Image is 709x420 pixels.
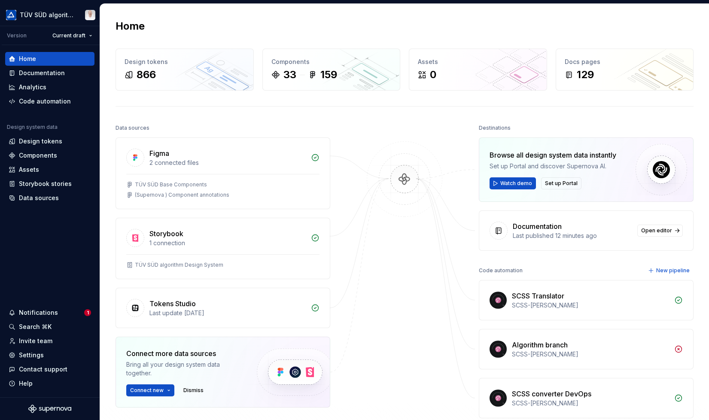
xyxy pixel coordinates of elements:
div: 1 connection [149,239,306,247]
div: Documentation [19,69,65,77]
a: Design tokens [5,134,94,148]
div: Data sources [116,122,149,134]
button: Notifications1 [5,306,94,320]
span: Dismiss [183,387,204,394]
svg: Supernova Logo [28,405,71,413]
div: 129 [577,68,594,82]
div: Storybook [149,228,183,239]
div: Last published 12 minutes ago [513,231,632,240]
div: Code automation [19,97,71,106]
div: 2 connected files [149,158,306,167]
div: 866 [137,68,156,82]
div: SCSS-[PERSON_NAME] [512,301,669,310]
span: Set up Portal [545,180,578,187]
div: Home [19,55,36,63]
div: Storybook stories [19,180,72,188]
span: New pipeline [656,267,690,274]
div: Tokens Studio [149,298,196,309]
span: Current draft [52,32,85,39]
div: Design system data [7,124,58,131]
div: Analytics [19,83,46,91]
div: Data sources [19,194,59,202]
div: Settings [19,351,44,359]
div: Contact support [19,365,67,374]
div: Search ⌘K [19,323,52,331]
div: 159 [320,68,337,82]
a: Data sources [5,191,94,205]
div: Code automation [479,265,523,277]
div: TÜV SÜD algorithm [20,11,75,19]
div: SCSS Translator [512,291,564,301]
img: b580ff83-5aa9-44e3-bf1e-f2d94e587a2d.png [6,10,16,20]
a: Assets [5,163,94,177]
button: Contact support [5,362,94,376]
span: Connect new [130,387,164,394]
button: Search ⌘K [5,320,94,334]
a: Assets0 [409,49,547,91]
div: SCSS converter DevOps [512,389,591,399]
button: Set up Portal [541,177,581,189]
button: Help [5,377,94,390]
a: Home [5,52,94,66]
span: Open editor [641,227,672,234]
a: Components [5,149,94,162]
div: Design tokens [19,137,62,146]
a: Code automation [5,94,94,108]
a: Docs pages129 [556,49,694,91]
div: Bring all your design system data together. [126,360,242,377]
a: Settings [5,348,94,362]
div: Algorithm branch [512,340,568,350]
div: Components [19,151,57,160]
div: Figma [149,148,169,158]
div: SCSS-[PERSON_NAME] [512,399,669,408]
div: SCSS-[PERSON_NAME] [512,350,669,359]
a: Invite team [5,334,94,348]
a: Documentation [5,66,94,80]
div: Help [19,379,33,388]
a: Storybook1 connectionTÜV SÜD algorithm Design System [116,218,330,279]
a: Tokens StudioLast update [DATE] [116,288,330,328]
div: Docs pages [565,58,685,66]
button: New pipeline [645,265,694,277]
img: Marco Schäfer [85,10,95,20]
button: Current draft [49,30,96,42]
a: Design tokens866 [116,49,254,91]
div: Connect more data sources [126,348,242,359]
div: Design tokens [125,58,245,66]
span: 1 [84,309,91,316]
a: Analytics [5,80,94,94]
div: Invite team [19,337,52,345]
h2: Home [116,19,145,33]
div: Components [271,58,392,66]
div: Documentation [513,221,562,231]
button: TÜV SÜD algorithmMarco Schäfer [2,6,98,24]
div: Assets [19,165,39,174]
div: Browse all design system data instantly [490,150,616,160]
div: 33 [283,68,296,82]
a: Figma2 connected filesTÜV SÜD Base Components(Supernova ) Component annotations [116,137,330,209]
button: Dismiss [180,384,207,396]
div: Assets [418,58,538,66]
button: Connect new [126,384,174,396]
div: Last update [DATE] [149,309,306,317]
a: Components33159 [262,49,401,91]
div: Notifications [19,308,58,317]
button: Watch demo [490,177,536,189]
div: Destinations [479,122,511,134]
div: Version [7,32,27,39]
a: Storybook stories [5,177,94,191]
div: TÜV SÜD algorithm Design System [135,262,223,268]
a: Open editor [637,225,683,237]
div: TÜV SÜD Base Components [135,181,207,188]
div: (Supernova ) Component annotations [135,192,229,198]
span: Watch demo [500,180,532,187]
div: 0 [430,68,436,82]
div: Set up Portal and discover Supernova AI. [490,162,616,170]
